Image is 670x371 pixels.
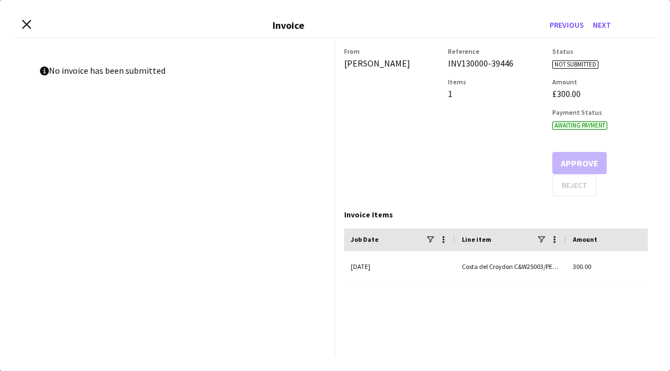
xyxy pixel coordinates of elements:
[462,235,491,243] span: Line item
[552,108,648,116] h3: Payment Status
[344,251,455,282] div: [DATE]
[448,88,543,99] div: 1
[552,60,598,69] span: Not submitted
[351,235,379,243] span: Job Date
[448,58,543,69] div: INV130000-39446
[344,58,440,69] div: [PERSON_NAME]
[273,19,304,32] h3: Invoice
[552,121,607,130] span: Awaiting payment
[344,47,440,55] h3: From
[545,16,588,34] button: Previous
[552,88,648,99] div: £300.00
[455,251,566,282] div: Costa del Croydon C&W25003/PERF - Puppeteer (salary)
[573,235,597,243] span: Amount
[588,16,616,34] button: Next
[448,47,543,55] h3: Reference
[552,47,648,55] h3: Status
[344,210,648,220] div: Invoice Items
[40,65,308,75] p: No invoice has been submitted
[448,78,543,86] h3: Items
[552,78,648,86] h3: Amount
